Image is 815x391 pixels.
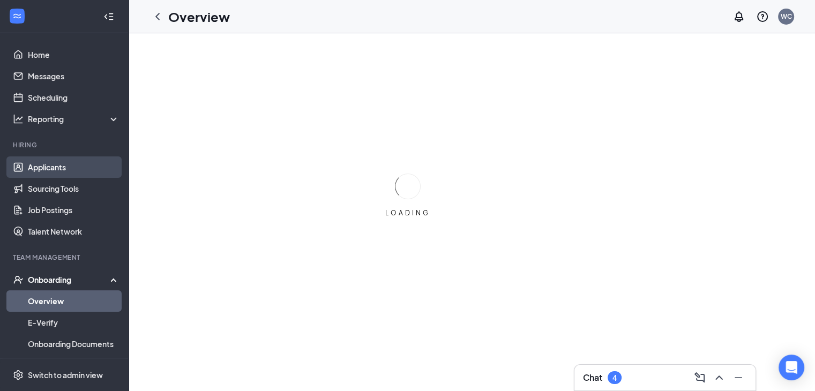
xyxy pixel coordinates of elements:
svg: Notifications [732,10,745,23]
div: LOADING [381,208,435,217]
a: Overview [28,290,119,312]
svg: ComposeMessage [693,371,706,384]
div: Switch to admin view [28,370,103,380]
svg: QuestionInfo [756,10,769,23]
h3: Chat [583,372,602,384]
h1: Overview [168,7,230,26]
a: Messages [28,65,119,87]
button: Minimize [730,369,747,386]
a: Onboarding Documents [28,333,119,355]
svg: WorkstreamLogo [12,11,23,21]
svg: Collapse [103,11,114,22]
svg: ChevronLeft [151,10,164,23]
div: Open Intercom Messenger [779,355,804,380]
a: Job Postings [28,199,119,221]
div: WC [781,12,792,21]
a: Sourcing Tools [28,178,119,199]
a: Activity log [28,355,119,376]
svg: Minimize [732,371,745,384]
div: Onboarding [28,274,110,285]
a: Talent Network [28,221,119,242]
svg: Analysis [13,114,24,124]
a: Scheduling [28,87,119,108]
button: ComposeMessage [691,369,708,386]
a: E-Verify [28,312,119,333]
div: Team Management [13,253,117,262]
div: Reporting [28,114,120,124]
div: 4 [612,373,617,382]
a: Home [28,44,119,65]
div: Hiring [13,140,117,149]
svg: Settings [13,370,24,380]
svg: ChevronUp [713,371,726,384]
a: Applicants [28,156,119,178]
svg: UserCheck [13,274,24,285]
button: ChevronUp [711,369,728,386]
